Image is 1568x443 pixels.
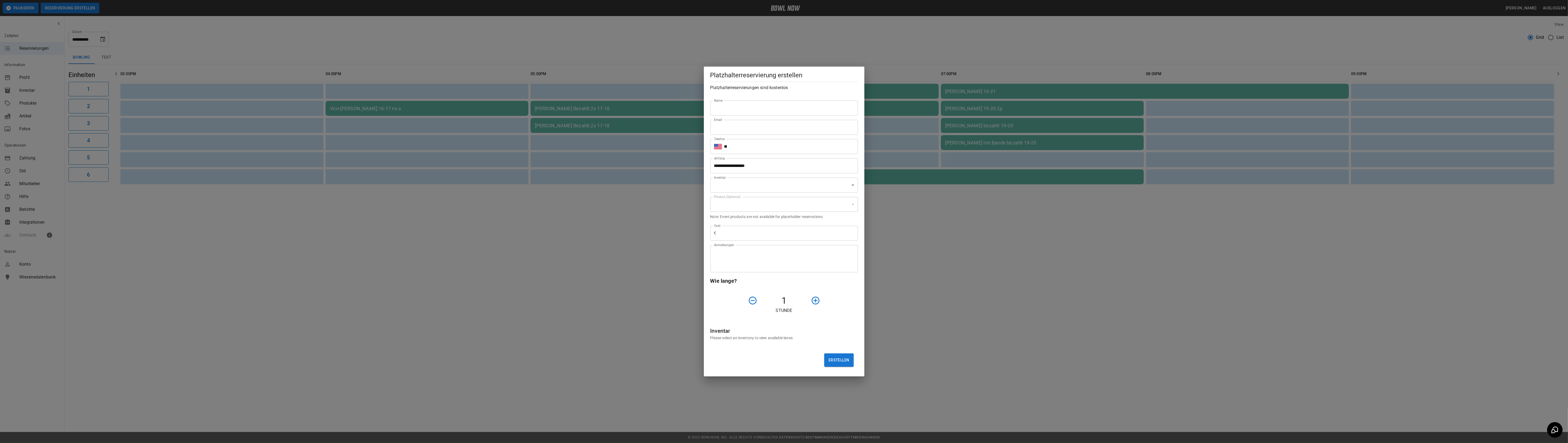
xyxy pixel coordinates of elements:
div: ​ [710,178,858,193]
h4: 1 [760,295,809,306]
p: € [714,230,716,236]
label: Telefon [714,137,725,141]
p: Please select an inventory to view available lanes [710,335,858,341]
button: Erstellen [824,353,854,367]
h5: Platzhalterreservierung erstellen [710,71,858,79]
h6: Wie lange? [710,277,858,285]
div: ​ [710,197,858,212]
p: Stunde [710,307,858,314]
input: Choose date, selected date is Sep 10, 2025 [710,158,854,173]
h6: Inventar [710,327,858,335]
p: Note: Event products are not available for placeholder reservations [710,214,858,219]
button: Select country [714,143,722,151]
h6: Platzhalterreservierungen sind kostenlos [710,84,858,91]
label: Anfang [714,156,725,161]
